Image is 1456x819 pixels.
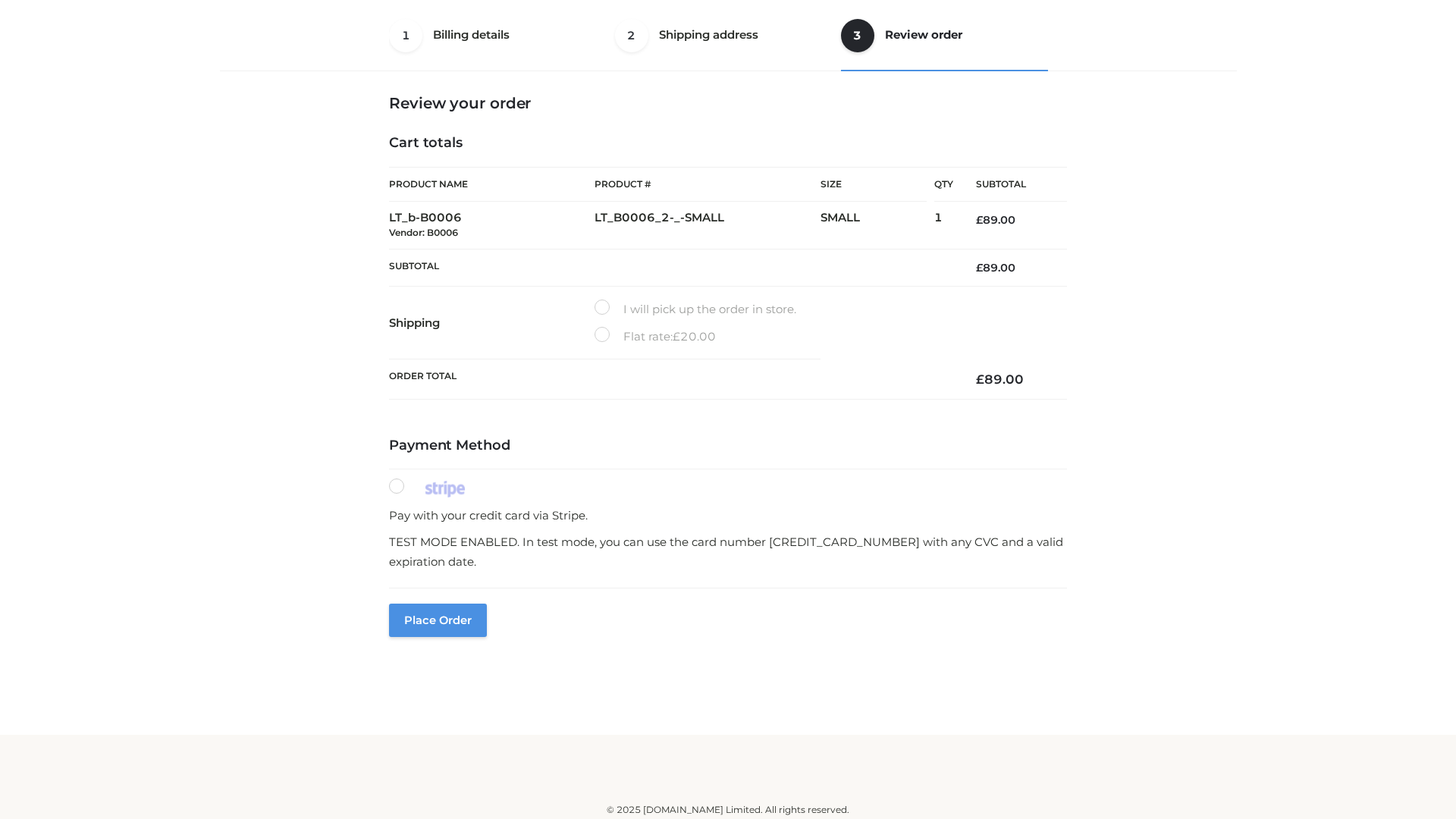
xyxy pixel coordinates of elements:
span: £ [976,213,983,227]
bdi: 89.00 [976,372,1024,387]
span: £ [976,372,984,387]
h4: Cart totals [389,135,1067,152]
th: Shipping [389,287,595,359]
th: Order Total [389,359,953,400]
span: £ [976,261,983,275]
td: SMALL [821,202,934,249]
bdi: 89.00 [976,213,1015,227]
h4: Payment Method [389,438,1067,454]
button: Place order [389,604,487,637]
p: Pay with your credit card via Stripe. [389,506,1067,526]
span: £ [673,329,680,344]
p: TEST MODE ENABLED. In test mode, you can use the card number [CREDIT_CARD_NUMBER] with any CVC an... [389,532,1067,571]
th: Product Name [389,167,595,202]
label: I will pick up the order in store. [595,300,796,319]
th: Subtotal [953,168,1067,202]
td: LT_B0006_2-_-SMALL [595,202,821,249]
h3: Review your order [389,94,1067,112]
bdi: 20.00 [673,329,716,344]
label: Flat rate: [595,327,716,347]
small: Vendor: B0006 [389,227,458,238]
td: LT_b-B0006 [389,202,595,249]
th: Qty [934,167,953,202]
td: 1 [934,202,953,249]
th: Subtotal [389,249,953,286]
bdi: 89.00 [976,261,1015,275]
th: Product # [595,167,821,202]
th: Size [821,168,927,202]
div: © 2025 [DOMAIN_NAME] Limited. All rights reserved. [225,802,1231,817]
